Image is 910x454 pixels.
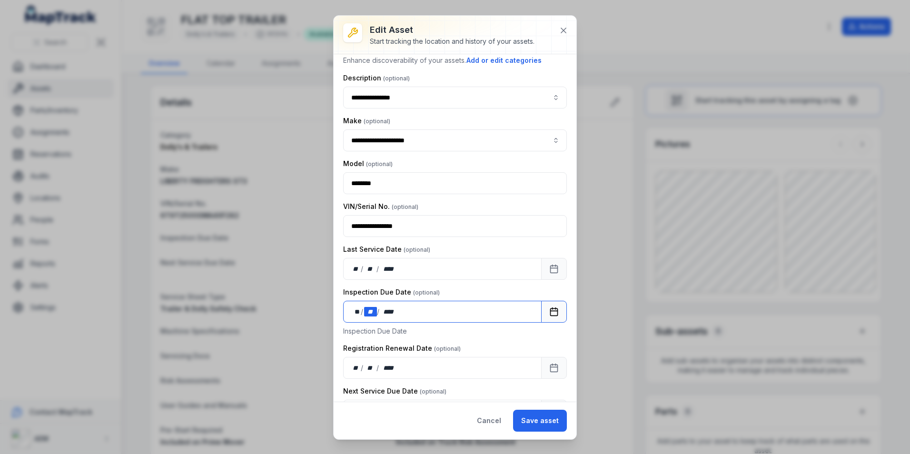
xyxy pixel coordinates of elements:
[343,287,440,297] label: Inspection Due Date
[541,258,567,280] button: Calendar
[469,410,509,432] button: Cancel
[343,386,446,396] label: Next Service Due Date
[343,129,567,151] input: asset-edit:cf[8261eee4-602e-4976-b39b-47b762924e3f]-label
[343,55,567,66] p: Enhance discoverability of your assets.
[343,116,390,126] label: Make
[364,363,377,373] div: month,
[380,264,397,274] div: year,
[343,326,567,336] p: Inspection Due Date
[370,23,534,37] h3: Edit asset
[364,264,377,274] div: month,
[343,344,461,353] label: Registration Renewal Date
[343,159,393,168] label: Model
[377,307,380,316] div: /
[376,363,380,373] div: /
[541,400,567,422] button: Calendar
[361,264,364,274] div: /
[361,307,364,316] div: /
[541,301,567,323] button: Calendar
[361,363,364,373] div: /
[343,87,567,109] input: asset-edit:description-label
[364,307,377,316] div: month,
[541,357,567,379] button: Calendar
[343,202,418,211] label: VIN/Serial No.
[376,264,380,274] div: /
[343,73,410,83] label: Description
[343,245,430,254] label: Last Service Date
[380,307,398,316] div: year,
[370,37,534,46] div: Start tracking the location and history of your assets.
[351,363,361,373] div: day,
[351,264,361,274] div: day,
[513,410,567,432] button: Save asset
[466,55,542,66] button: Add or edit categories
[380,363,397,373] div: year,
[351,307,361,316] div: day,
